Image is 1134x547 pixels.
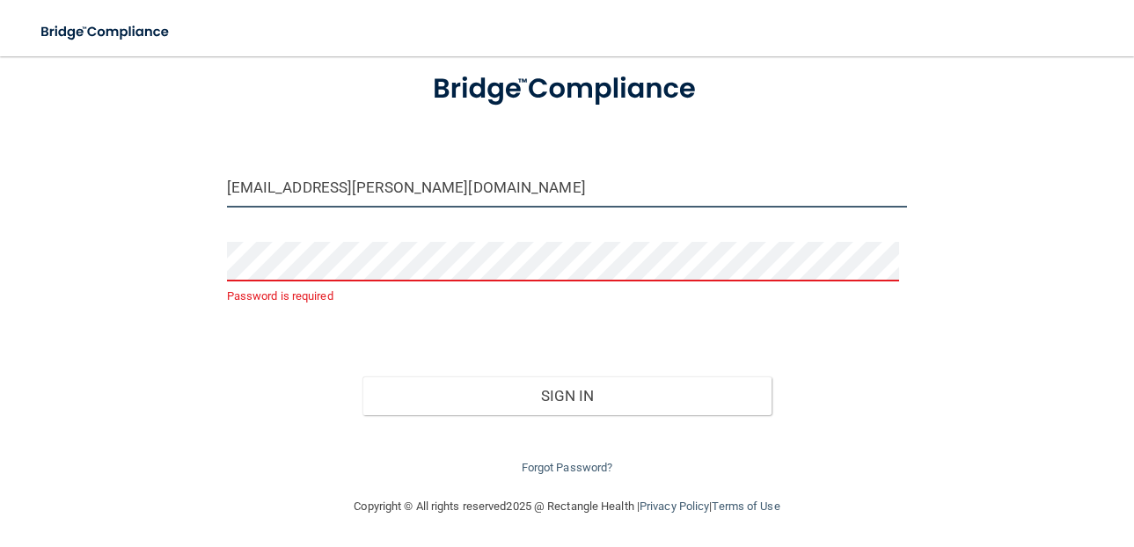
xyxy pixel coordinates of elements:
[26,14,186,50] img: bridge_compliance_login_screen.278c3ca4.svg
[712,500,779,513] a: Terms of Use
[1046,426,1113,492] iframe: Drift Widget Chat Controller
[640,500,709,513] a: Privacy Policy
[362,376,771,415] button: Sign In
[404,53,731,126] img: bridge_compliance_login_screen.278c3ca4.svg
[227,168,908,208] input: Email
[227,286,908,307] p: Password is required
[246,478,889,535] div: Copyright © All rights reserved 2025 @ Rectangle Health | |
[522,461,613,474] a: Forgot Password?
